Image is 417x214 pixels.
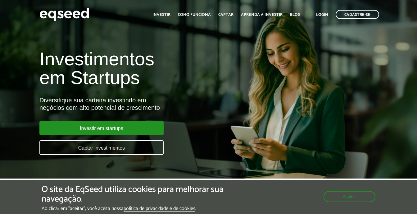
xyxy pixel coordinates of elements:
[39,6,89,23] img: EqSeed
[42,206,242,212] p: Ao clicar em "aceitar", você aceita nossa .
[241,13,283,17] a: Aprenda a investir
[324,191,375,202] button: Aceitar
[124,206,195,212] a: política de privacidade e de cookies
[316,13,328,17] a: Login
[152,13,170,17] a: Investir
[218,13,233,17] a: Captar
[39,50,239,87] h1: Investimentos em Startups
[336,10,379,19] a: Cadastre-se
[178,13,211,17] a: Como funciona
[39,121,164,135] a: Investir em startups
[42,185,242,204] h5: O site da EqSeed utiliza cookies para melhorar sua navegação.
[39,140,164,155] a: Captar investimentos
[39,96,239,111] div: Diversifique sua carteira investindo em negócios com alto potencial de crescimento
[290,13,300,17] a: Blog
